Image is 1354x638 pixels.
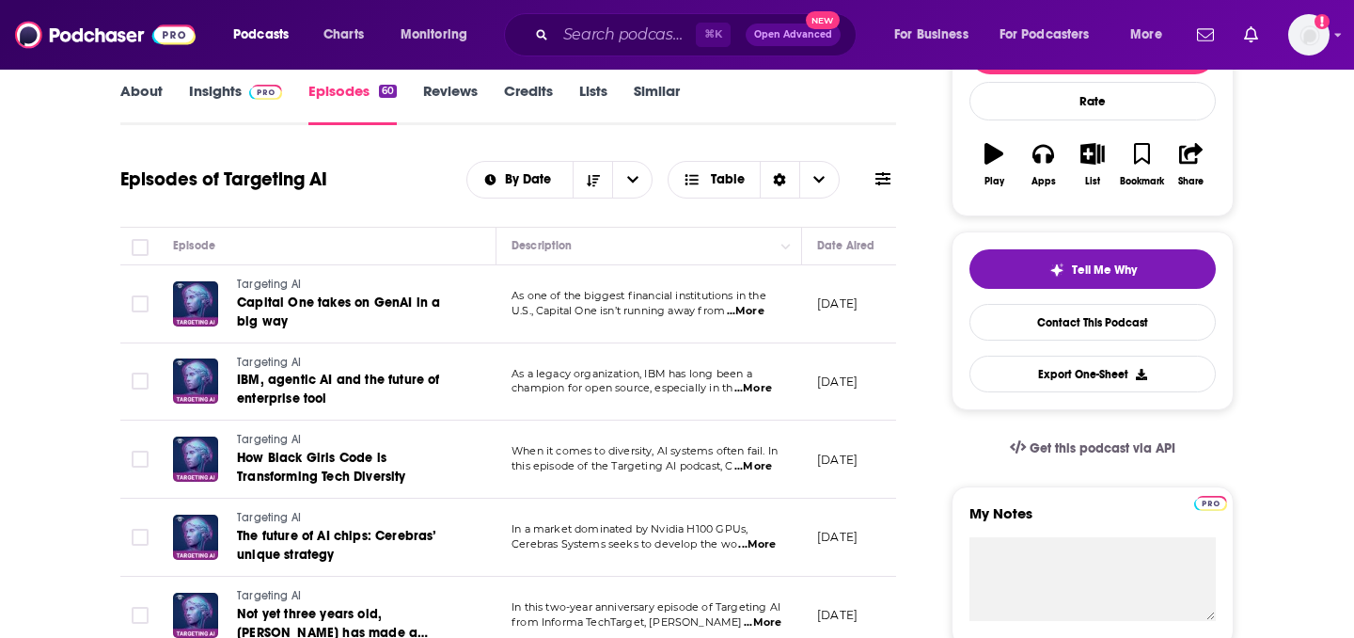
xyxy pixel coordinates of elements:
[237,511,301,524] span: Targeting AI
[233,22,289,48] span: Podcasts
[1049,263,1064,278] img: tell me why sparkle
[1167,131,1216,199] button: Share
[132,529,149,546] span: Toggle select row
[817,452,858,468] p: [DATE]
[237,450,406,485] span: How Black Girls Code is Transforming Tech Diversity
[237,432,463,449] a: Targeting AI
[132,295,149,312] span: Toggle select row
[817,295,858,311] p: [DATE]
[237,278,301,291] span: Targeting AI
[237,449,463,486] a: How Black Girls Code is Transforming Tech Diversity
[237,356,301,369] span: Targeting AI
[1288,14,1330,56] span: Logged in as Marketing09
[132,373,149,390] span: Toggle select row
[512,522,748,535] span: In a market dominated by Nvidia H100 GPUs,
[132,607,149,624] span: Toggle select row
[522,13,874,56] div: Search podcasts, credits, & more...
[311,20,375,50] a: Charts
[120,167,327,191] h1: Episodes of Targeting AI
[1031,176,1056,187] div: Apps
[1288,14,1330,56] img: User Profile
[1030,440,1175,456] span: Get this podcast via API
[467,173,574,186] button: open menu
[1072,263,1137,278] span: Tell Me Why
[423,82,478,125] a: Reviews
[969,131,1018,199] button: Play
[881,20,992,50] button: open menu
[969,82,1216,120] div: Rate
[120,82,163,125] a: About
[220,20,313,50] button: open menu
[237,371,463,408] a: IBM, agentic AI and the future of enterprise tool
[984,176,1004,187] div: Play
[1085,176,1100,187] div: List
[512,459,732,472] span: this episode of the Targeting AI podcast, C
[1130,22,1162,48] span: More
[1236,19,1266,51] a: Show notifications dropdown
[512,234,572,257] div: Description
[237,510,463,527] a: Targeting AI
[744,615,781,630] span: ...More
[734,381,772,396] span: ...More
[512,615,743,629] span: from Informa TechTarget, [PERSON_NAME]
[466,161,653,199] h2: Choose List sort
[249,85,282,100] img: Podchaser Pro
[754,30,832,40] span: Open Advanced
[634,82,680,125] a: Similar
[817,374,858,390] p: [DATE]
[237,527,463,565] a: The future of AI chips: Cerebras’ unique strategy
[237,589,301,602] span: Targeting AI
[1117,131,1166,199] button: Bookmark
[401,22,467,48] span: Monitoring
[806,11,840,29] span: New
[727,304,764,319] span: ...More
[817,234,874,257] div: Date Aired
[1000,22,1090,48] span: For Podcasters
[1178,176,1204,187] div: Share
[1117,20,1186,50] button: open menu
[237,295,440,329] span: Capital One takes on GenAI in a big way
[987,20,1117,50] button: open menu
[379,85,397,98] div: 60
[1189,19,1221,51] a: Show notifications dropdown
[512,289,766,302] span: As one of the biggest financial institutions in the
[573,162,612,198] button: Sort Direction
[1120,176,1164,187] div: Bookmark
[512,381,732,394] span: champion for open source, especially in th
[696,23,731,47] span: ⌘ K
[969,356,1216,392] button: Export One-Sheet
[512,304,725,317] span: U.S., Capital One isn’t running away from
[711,173,745,186] span: Table
[969,304,1216,341] a: Contact This Podcast
[734,459,772,474] span: ...More
[512,537,737,550] span: Cerebras Systems seeks to develop the wo
[504,82,553,125] a: Credits
[1288,14,1330,56] button: Show profile menu
[556,20,696,50] input: Search podcasts, credits, & more...
[746,24,841,46] button: Open AdvancedNew
[1315,14,1330,29] svg: Add a profile image
[612,162,652,198] button: open menu
[387,20,492,50] button: open menu
[995,425,1190,471] a: Get this podcast via API
[1018,131,1067,199] button: Apps
[668,161,840,199] button: Choose View
[1068,131,1117,199] button: List
[775,235,797,258] button: Column Actions
[512,367,752,380] span: As a legacy organization, IBM has long been a
[760,162,799,198] div: Sort Direction
[132,451,149,468] span: Toggle select row
[189,82,282,125] a: InsightsPodchaser Pro
[512,600,780,614] span: In this two-year anniversary episode of Targeting AI
[817,607,858,623] p: [DATE]
[15,17,196,53] img: Podchaser - Follow, Share and Rate Podcasts
[323,22,364,48] span: Charts
[512,444,778,457] span: When it comes to diversity, AI systems often fail. In
[237,433,301,446] span: Targeting AI
[1194,496,1227,511] img: Podchaser Pro
[237,294,463,331] a: Capital One takes on GenAI in a big way
[579,82,607,125] a: Lists
[969,504,1216,537] label: My Notes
